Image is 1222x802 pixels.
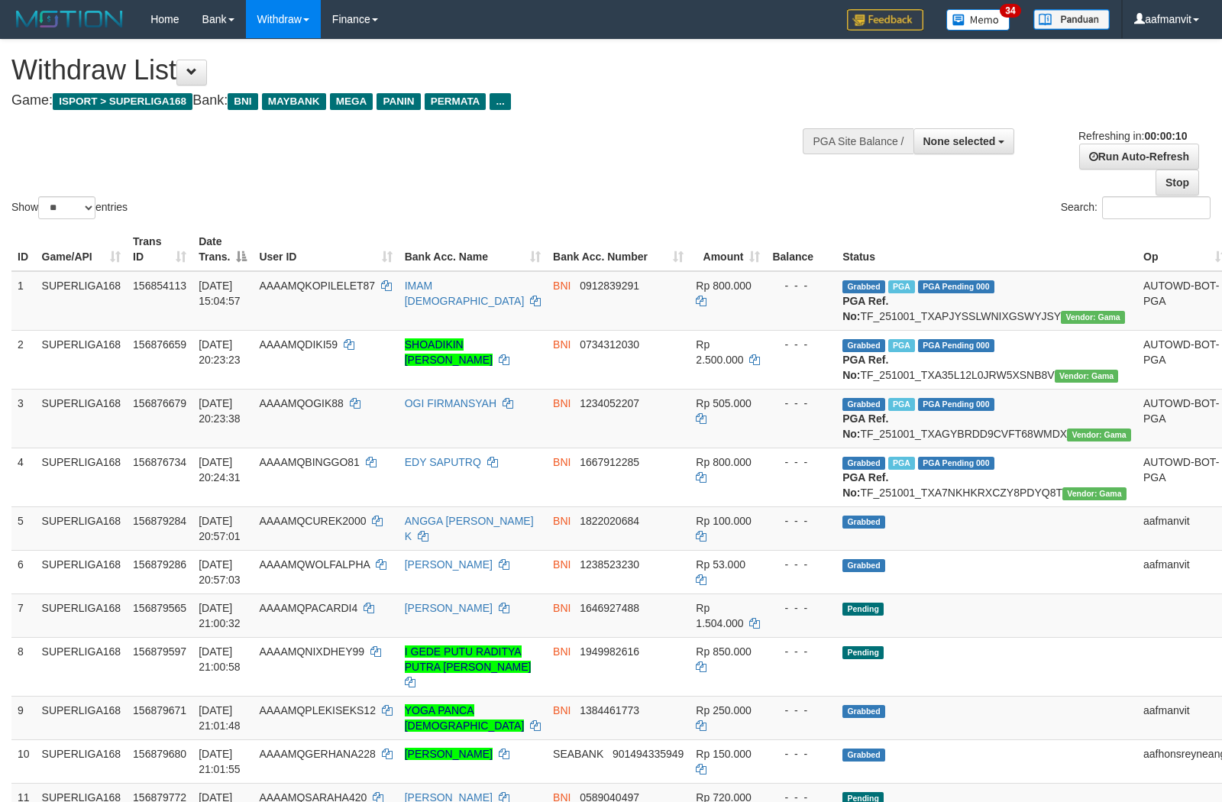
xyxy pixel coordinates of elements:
[1061,311,1125,324] span: Vendor URL: https://trx31.1velocity.biz
[228,93,257,110] span: BNI
[772,600,830,616] div: - - -
[1144,130,1187,142] strong: 00:00:10
[259,704,376,716] span: AAAAMQPLEKISEKS12
[580,515,639,527] span: Copy 1822020684 to clipboard
[259,456,359,468] span: AAAAMQBINGGO81
[199,338,241,366] span: [DATE] 20:23:23
[11,637,36,696] td: 8
[580,645,639,658] span: Copy 1949982616 to clipboard
[199,748,241,775] span: [DATE] 21:01:55
[11,196,128,219] label: Show entries
[259,748,376,760] span: AAAAMQGERHANA228
[11,506,36,550] td: 5
[36,448,128,506] td: SUPERLIGA168
[696,704,751,716] span: Rp 250.000
[199,645,241,673] span: [DATE] 21:00:58
[405,558,493,571] a: [PERSON_NAME]
[553,338,571,351] span: BNI
[11,389,36,448] td: 3
[199,456,241,483] span: [DATE] 20:24:31
[553,558,571,571] span: BNI
[842,339,885,352] span: Grabbed
[1055,370,1119,383] span: Vendor URL: https://trx31.1velocity.biz
[690,228,766,271] th: Amount: activate to sort column ascending
[1033,9,1110,30] img: panduan.png
[696,338,743,366] span: Rp 2.500.000
[1079,144,1199,170] a: Run Auto-Refresh
[36,593,128,637] td: SUPERLIGA168
[133,515,186,527] span: 156879284
[547,228,690,271] th: Bank Acc. Number: activate to sort column ascending
[133,456,186,468] span: 156876734
[36,696,128,739] td: SUPERLIGA168
[11,739,36,783] td: 10
[836,389,1137,448] td: TF_251001_TXAGYBRDD9CVFT68WMDX
[199,280,241,307] span: [DATE] 15:04:57
[842,295,888,322] b: PGA Ref. No:
[918,398,994,411] span: PGA Pending
[11,593,36,637] td: 7
[36,739,128,783] td: SUPERLIGA168
[36,330,128,389] td: SUPERLIGA168
[918,457,994,470] span: PGA Pending
[133,338,186,351] span: 156876659
[36,506,128,550] td: SUPERLIGA168
[580,280,639,292] span: Copy 0912839291 to clipboard
[133,704,186,716] span: 156879671
[36,389,128,448] td: SUPERLIGA168
[36,550,128,593] td: SUPERLIGA168
[253,228,398,271] th: User ID: activate to sort column ascending
[772,703,830,718] div: - - -
[259,645,364,658] span: AAAAMQNIXDHEY99
[133,748,186,760] span: 156879680
[696,748,751,760] span: Rp 150.000
[36,637,128,696] td: SUPERLIGA168
[133,280,186,292] span: 156854113
[1000,4,1020,18] span: 34
[490,93,510,110] span: ...
[405,338,493,366] a: SHOADIKIN [PERSON_NAME]
[913,128,1015,154] button: None selected
[330,93,373,110] span: MEGA
[946,9,1010,31] img: Button%20Memo.svg
[842,398,885,411] span: Grabbed
[199,558,241,586] span: [DATE] 20:57:03
[553,280,571,292] span: BNI
[405,456,481,468] a: EDY SAPUTRQ
[11,271,36,331] td: 1
[842,559,885,572] span: Grabbed
[405,515,534,542] a: ANGGA [PERSON_NAME] K
[923,135,996,147] span: None selected
[259,602,357,614] span: AAAAMQPACARDI4
[192,228,253,271] th: Date Trans.: activate to sort column descending
[580,397,639,409] span: Copy 1234052207 to clipboard
[842,471,888,499] b: PGA Ref. No:
[133,602,186,614] span: 156879565
[11,550,36,593] td: 6
[553,515,571,527] span: BNI
[696,456,751,468] span: Rp 800.000
[888,339,915,352] span: Marked by aafsoycanthlai
[38,196,95,219] select: Showentries
[696,558,745,571] span: Rp 53.000
[772,278,830,293] div: - - -
[1067,428,1131,441] span: Vendor URL: https://trx31.1velocity.biz
[199,704,241,732] span: [DATE] 21:01:48
[842,646,884,659] span: Pending
[11,228,36,271] th: ID
[888,457,915,470] span: Marked by aafsoycanthlai
[842,354,888,381] b: PGA Ref. No:
[553,704,571,716] span: BNI
[1102,196,1211,219] input: Search:
[842,705,885,718] span: Grabbed
[553,397,571,409] span: BNI
[696,280,751,292] span: Rp 800.000
[772,513,830,529] div: - - -
[580,704,639,716] span: Copy 1384461773 to clipboard
[580,338,639,351] span: Copy 0734312030 to clipboard
[772,396,830,411] div: - - -
[918,280,994,293] span: PGA Pending
[696,515,751,527] span: Rp 100.000
[53,93,192,110] span: ISPORT > SUPERLIGA168
[1078,130,1187,142] span: Refreshing in:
